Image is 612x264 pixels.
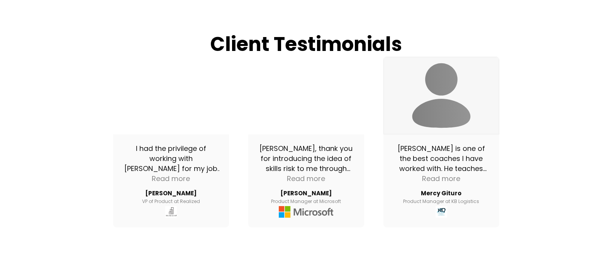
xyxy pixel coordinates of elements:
a: Review by Aryaman Gulati [280,190,332,197]
div: Read more [287,174,325,184]
a: View on LinkedIn [136,206,206,218]
a: View on LinkedIn [397,206,485,218]
div: Read more [152,174,190,184]
span: Product Manager at KB Logistics [403,198,479,205]
a: View on LinkedIn [258,206,354,218]
a: Review by Mercy Gituro [421,190,461,197]
span: [PERSON_NAME] [145,190,197,197]
strong: Client Testimonials [210,30,402,58]
font: [PERSON_NAME] is one of the best coaches I have worked with. He teaches from a place of experienc... [393,144,489,264]
div: I had the privilege of working with [PERSON_NAME] for my job search. With his guidance on resumes... [123,144,219,174]
a: Review by Andy Steckiel [145,190,197,197]
span: VP of Product at Realized [142,198,200,205]
span: Product Manager at Microsoft [271,198,341,205]
div: [PERSON_NAME], thank you for introducing the idea of skills risk to me through your coaching, and... [258,144,354,174]
span: Mercy Gituro [421,190,461,197]
span: [PERSON_NAME] [280,190,332,197]
div: Read more [422,174,460,184]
